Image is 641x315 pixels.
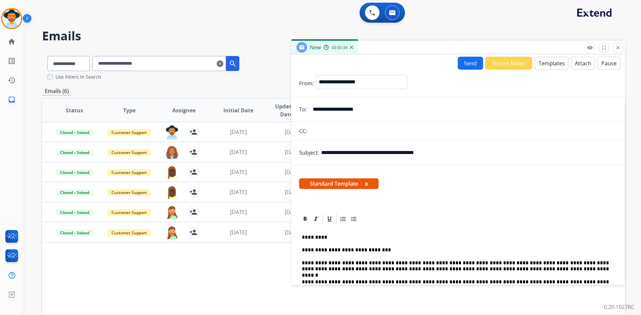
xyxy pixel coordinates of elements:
[285,208,301,216] span: [DATE]
[325,214,335,224] div: Underline
[189,148,197,156] mat-icon: person_add
[311,214,321,224] div: Italic
[108,149,151,156] span: Customer Support
[230,128,247,136] span: [DATE]
[230,168,247,176] span: [DATE]
[485,57,532,70] button: Secure Notes
[165,205,179,219] img: agent-avatar
[165,226,179,240] img: agent-avatar
[299,149,319,157] p: Subject:
[587,45,593,51] mat-icon: remove_red_eye
[42,29,625,43] h2: Emails
[285,128,301,136] span: [DATE]
[299,105,307,113] p: To:
[165,125,179,139] img: agent-avatar
[271,102,302,118] span: Updated Date
[165,165,179,179] img: agent-avatar
[300,214,310,224] div: Bold
[108,229,151,236] span: Customer Support
[604,303,634,311] p: 0.20.1027RC
[535,57,569,70] button: Templates
[66,106,83,114] span: Status
[217,60,223,68] mat-icon: clear
[349,214,359,224] div: Bullet List
[56,169,93,176] span: Closed – Solved
[598,57,620,70] button: Pause
[615,45,621,51] mat-icon: close
[165,185,179,199] img: agent-avatar
[8,57,16,65] mat-icon: list_alt
[189,208,197,216] mat-icon: person_add
[365,180,368,188] button: x
[332,45,348,50] span: 00:00:34
[56,229,93,236] span: Closed – Solved
[601,45,607,51] mat-icon: fullscreen
[299,178,379,189] span: Standard Template
[223,106,253,114] span: Initial Date
[8,96,16,104] mat-icon: inbox
[230,148,247,156] span: [DATE]
[108,189,151,196] span: Customer Support
[230,208,247,216] span: [DATE]
[8,38,16,46] mat-icon: home
[229,60,237,68] mat-icon: search
[123,106,136,114] span: Type
[285,229,301,236] span: [DATE]
[230,188,247,196] span: [DATE]
[285,188,301,196] span: [DATE]
[56,209,93,216] span: Closed – Solved
[189,168,197,176] mat-icon: person_add
[189,128,197,136] mat-icon: person_add
[230,229,247,236] span: [DATE]
[189,228,197,236] mat-icon: person_add
[299,79,314,87] p: From:
[172,106,196,114] span: Assignee
[189,188,197,196] mat-icon: person_add
[55,74,101,80] label: Use Filters In Search
[2,9,21,28] img: avatar
[56,129,93,136] span: Closed – Solved
[165,145,179,159] img: agent-avatar
[285,148,301,156] span: [DATE]
[56,189,93,196] span: Closed – Solved
[310,44,321,51] span: New
[338,214,348,224] div: Ordered List
[42,87,71,95] p: Emails (6)
[571,57,595,70] button: Attach
[56,149,93,156] span: Closed – Solved
[108,169,151,176] span: Customer Support
[285,168,301,176] span: [DATE]
[299,127,307,135] p: CC:
[458,57,483,70] button: Send
[108,129,151,136] span: Customer Support
[108,209,151,216] span: Customer Support
[8,76,16,84] mat-icon: history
